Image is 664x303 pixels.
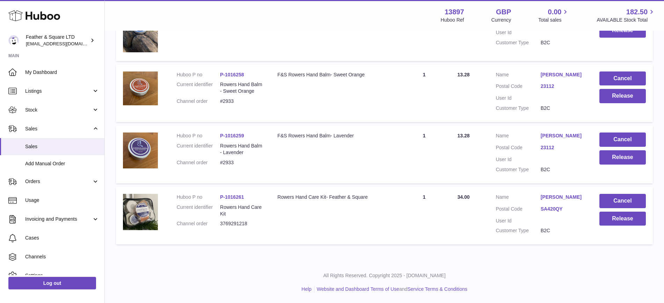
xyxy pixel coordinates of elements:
span: Add Manual Order [25,160,99,167]
span: Cases [25,235,99,241]
a: [PERSON_NAME] [541,71,585,78]
img: il_fullxfull.5603997955_dj5x.jpg [123,194,158,230]
dt: Huboo P no [177,71,220,78]
dt: Name [496,71,540,80]
div: Currency [491,17,511,23]
a: 23112 [541,144,585,151]
span: Stock [25,107,92,113]
dt: Channel order [177,98,220,105]
td: 1 [398,65,451,122]
div: F&S Rowers Hand Balm- Lavender [277,132,391,139]
a: 0.00 Total sales [538,7,569,23]
a: [PERSON_NAME] [541,132,585,139]
dt: Channel order [177,159,220,166]
dt: Current identifier [177,143,220,156]
span: Listings [25,88,92,94]
dt: User Id [496,95,540,101]
div: Huboo Ref [441,17,464,23]
span: 13.28 [457,133,469,138]
span: Sales [25,126,92,132]
span: 34.00 [457,194,469,200]
dt: Customer Type [496,166,540,173]
dd: B2C [541,166,585,173]
a: 182.50 AVAILABLE Stock Total [597,7,656,23]
p: All Rights Reserved. Copyright 2025 - [DOMAIN_NAME] [110,272,658,279]
a: SA420QY [541,206,585,212]
button: Cancel [599,71,646,86]
dt: User Id [496,218,540,224]
span: 0.00 [548,7,562,17]
img: il_fullxfull.5886853711_7eth.jpg [123,132,158,168]
dd: B2C [541,39,585,46]
a: Website and Dashboard Terms of Use [317,286,399,292]
dt: Postal Code [496,144,540,153]
dt: Current identifier [177,81,220,94]
a: Service Terms & Conditions [407,286,467,292]
dt: Postal Code [496,206,540,214]
dd: #2933 [220,159,263,166]
dd: B2C [541,227,585,234]
dd: #2933 [220,98,263,105]
dt: Huboo P no [177,132,220,139]
span: Settings [25,272,99,279]
dt: Customer Type [496,227,540,234]
div: Feather & Square LTD [26,34,89,47]
dt: Name [496,194,540,202]
td: 1 [398,187,451,245]
span: 182.50 [626,7,648,17]
dt: Current identifier [177,204,220,217]
a: Log out [8,277,96,289]
button: Release [599,89,646,103]
dt: Postal Code [496,83,540,91]
dt: Name [496,132,540,141]
div: F&S Rowers Hand Balm- Sweet Orange [277,71,391,78]
td: 1 [398,126,451,183]
li: and [314,286,467,293]
a: P-1016258 [220,72,244,77]
span: Orders [25,178,92,185]
dt: Customer Type [496,105,540,112]
strong: 13897 [445,7,464,17]
dd: Rowers Hand Balm- Sweet Orange [220,81,263,94]
dt: User Id [496,156,540,163]
dd: Rowers Hand Care Kit [220,204,263,217]
span: Invoicing and Payments [25,216,92,222]
span: Total sales [538,17,569,23]
dt: Huboo P no [177,194,220,200]
span: Usage [25,197,99,204]
a: [PERSON_NAME] [541,194,585,200]
dd: Rowers Hand Balm- Lavender [220,143,263,156]
span: 13.28 [457,72,469,77]
button: Cancel [599,194,646,208]
strong: GBP [496,7,511,17]
img: il_fullxfull.5886850907_h4oi.jpg [123,71,158,105]
button: Release [599,150,646,165]
span: [EMAIL_ADDRESS][DOMAIN_NAME] [26,41,103,46]
button: Release [599,212,646,226]
a: Help [301,286,312,292]
dd: B2C [541,105,585,112]
span: My Dashboard [25,69,99,76]
a: P-1016259 [220,133,244,138]
dd: 3769291218 [220,220,263,227]
dt: User Id [496,29,540,36]
button: Cancel [599,132,646,147]
img: feathernsquare@gmail.com [8,35,19,46]
dt: Customer Type [496,39,540,46]
div: Rowers Hand Care Kit- Feather & Square [277,194,391,200]
span: Channels [25,253,99,260]
dt: Channel order [177,220,220,227]
a: 23112 [541,83,585,90]
a: P-1016261 [220,194,244,200]
span: Sales [25,143,99,150]
span: AVAILABLE Stock Total [597,17,656,23]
